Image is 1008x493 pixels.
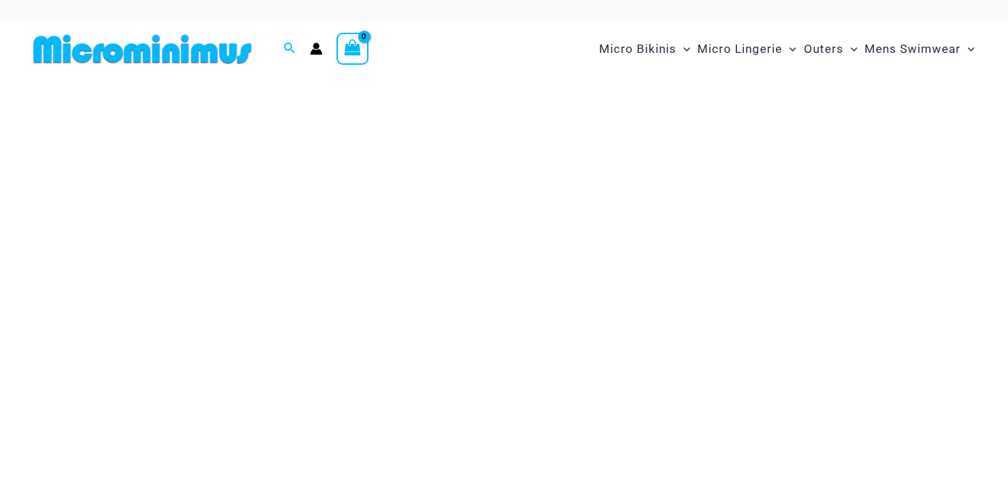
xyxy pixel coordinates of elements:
[782,31,796,67] span: Menu Toggle
[284,40,296,58] a: Search icon link
[804,31,844,67] span: Outers
[694,28,800,70] a: Micro LingerieMenu ToggleMenu Toggle
[800,28,861,70] a: OutersMenu ToggleMenu Toggle
[844,31,858,67] span: Menu Toggle
[676,31,690,67] span: Menu Toggle
[961,31,975,67] span: Menu Toggle
[336,33,369,65] a: View Shopping Cart, empty
[596,28,694,70] a: Micro BikinisMenu ToggleMenu Toggle
[28,33,257,65] img: MM SHOP LOGO FLAT
[310,42,323,55] a: Account icon link
[599,31,676,67] span: Micro Bikinis
[594,26,980,72] nav: Site Navigation
[861,28,978,70] a: Mens SwimwearMenu ToggleMenu Toggle
[864,31,961,67] span: Mens Swimwear
[697,31,782,67] span: Micro Lingerie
